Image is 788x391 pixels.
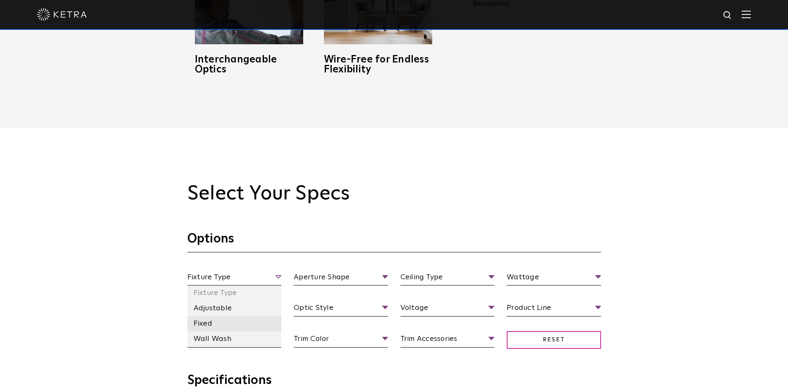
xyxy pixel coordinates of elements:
span: Fixture Type [187,271,282,286]
img: Hamburger%20Nav.svg [742,10,751,18]
span: Voltage [400,302,495,317]
span: Product Line [507,302,601,317]
span: Wattage [507,271,601,286]
span: Trim Color [294,333,388,348]
span: Aperture Shape [294,271,388,286]
span: Reset [507,331,601,349]
li: Adjustable [187,301,282,316]
span: Optic Style [294,302,388,317]
li: Fixture Type [187,285,282,301]
h2: Select Your Specs [187,182,601,206]
h3: Options [187,231,601,252]
img: ketra-logo-2019-white [37,8,87,21]
img: search icon [723,10,733,21]
li: Fixed [187,316,282,331]
span: Ceiling Type [400,271,495,286]
li: Wall Wash [187,331,282,347]
h3: Wire-Free for Endless Flexibility [324,55,432,74]
h3: Interchangeable Optics [195,55,303,74]
span: Trim Accessories [400,333,495,348]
